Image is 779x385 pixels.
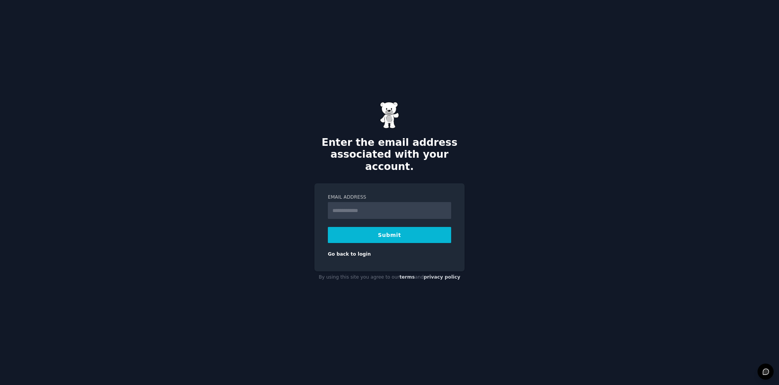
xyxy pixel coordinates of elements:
[424,274,460,280] a: privacy policy
[399,274,415,280] a: terms
[328,194,451,201] label: Email Address
[314,137,465,173] h2: Enter the email address associated with your account.
[380,102,399,129] img: Gummy Bear
[328,227,451,243] button: Submit
[314,271,465,284] div: By using this site you agree to our and
[328,251,371,257] a: Go back to login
